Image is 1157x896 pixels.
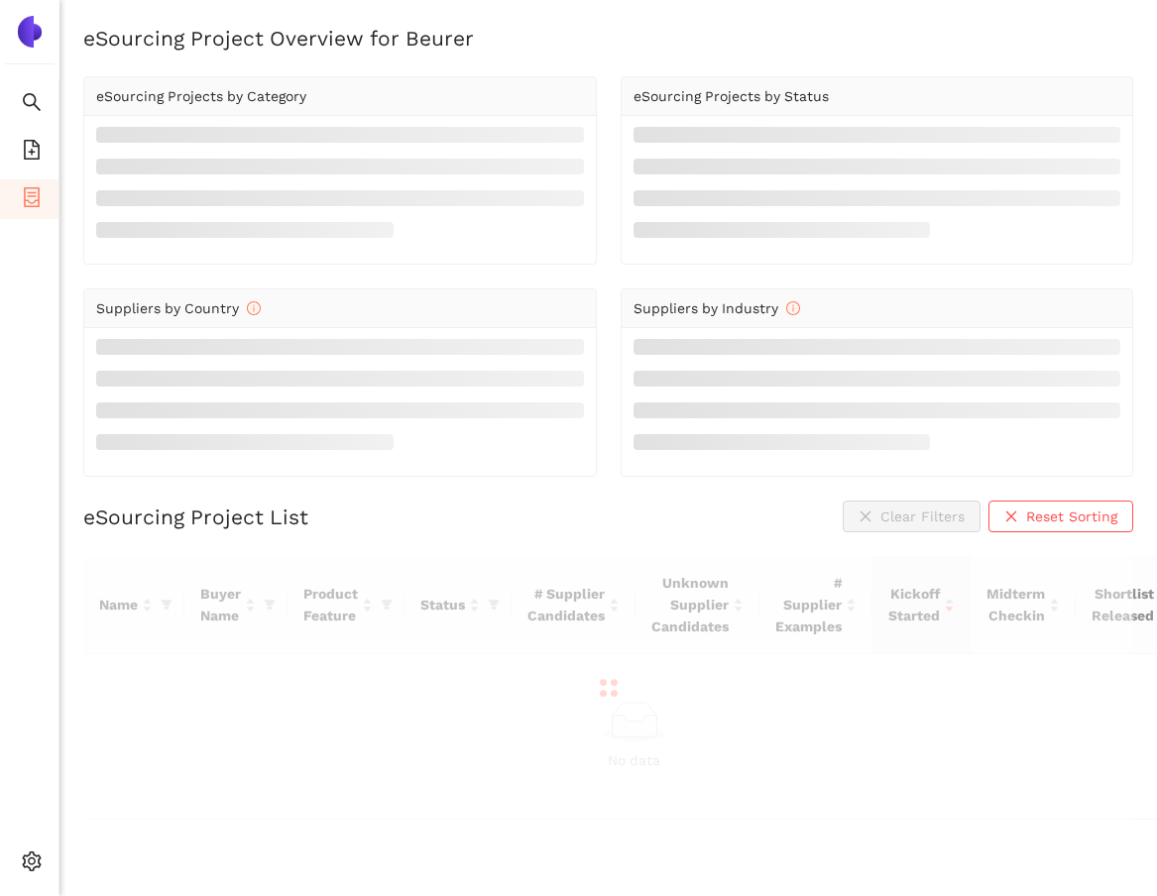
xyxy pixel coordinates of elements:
button: closeClear Filters [843,501,981,532]
span: Reset Sorting [1026,505,1117,527]
span: setting [22,844,42,884]
h2: eSourcing Project List [83,503,308,531]
span: eSourcing Projects by Category [96,88,306,104]
button: closeReset Sorting [988,501,1133,532]
span: eSourcing Projects by Status [634,88,829,104]
span: close [1004,509,1018,525]
span: info-circle [786,301,800,315]
span: file-add [22,133,42,172]
span: Suppliers by Country [96,300,261,316]
span: search [22,85,42,125]
span: container [22,180,42,220]
span: info-circle [247,301,261,315]
h2: eSourcing Project Overview for Beurer [83,24,1133,53]
img: Logo [14,16,46,48]
span: Suppliers by Industry [634,300,800,316]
